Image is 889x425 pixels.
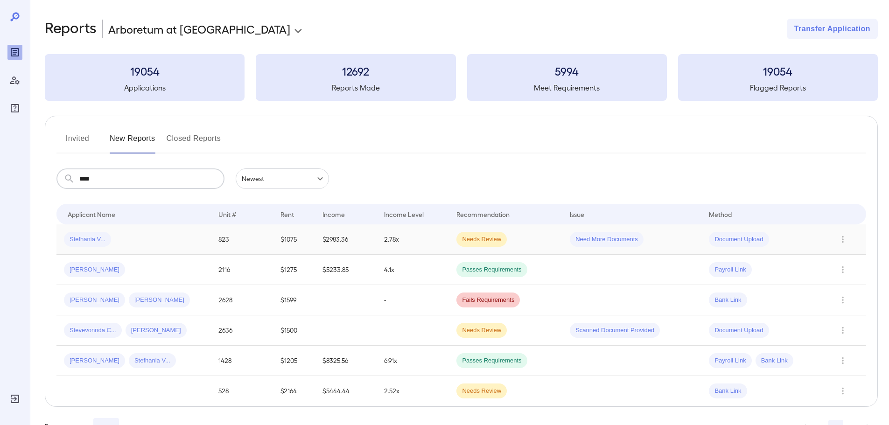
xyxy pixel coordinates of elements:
div: Applicant Name [68,209,115,220]
button: Row Actions [835,232,850,247]
span: Needs Review [456,326,507,335]
td: $1075 [273,224,315,255]
td: $5233.85 [315,255,377,285]
button: Row Actions [835,293,850,307]
span: Needs Review [456,387,507,396]
div: Income Level [384,209,424,220]
td: 2.52x [377,376,449,406]
span: [PERSON_NAME] [64,265,125,274]
span: Payroll Link [709,265,751,274]
h3: 19054 [678,63,878,78]
span: Bank Link [709,387,747,396]
span: Needs Review [456,235,507,244]
span: [PERSON_NAME] [126,326,187,335]
div: Reports [7,45,22,60]
td: $1205 [273,346,315,376]
div: Recommendation [456,209,510,220]
div: Issue [570,209,585,220]
h2: Reports [45,19,97,39]
button: Transfer Application [787,19,878,39]
h5: Flagged Reports [678,82,878,93]
h3: 12692 [256,63,455,78]
div: FAQ [7,101,22,116]
span: Document Upload [709,326,769,335]
button: Closed Reports [167,131,221,153]
p: Arboretum at [GEOGRAPHIC_DATA] [108,21,290,36]
h5: Reports Made [256,82,455,93]
div: Rent [280,209,295,220]
td: 528 [211,376,273,406]
h5: Meet Requirements [467,82,667,93]
td: $2983.36 [315,224,377,255]
span: [PERSON_NAME] [64,356,125,365]
td: $1275 [273,255,315,285]
button: Row Actions [835,383,850,398]
span: Bank Link [709,296,747,305]
span: Stevevonnda C... [64,326,122,335]
td: 823 [211,224,273,255]
span: [PERSON_NAME] [64,296,125,305]
summary: 19054Applications12692Reports Made5994Meet Requirements19054Flagged Reports [45,54,878,101]
div: Unit # [218,209,236,220]
td: 2.78x [377,224,449,255]
span: Fails Requirements [456,296,520,305]
button: Row Actions [835,353,850,368]
td: 6.91x [377,346,449,376]
td: 4.1x [377,255,449,285]
td: 2636 [211,315,273,346]
td: $2164 [273,376,315,406]
span: Bank Link [756,356,793,365]
div: Manage Users [7,73,22,88]
div: Income [322,209,345,220]
div: Log Out [7,391,22,406]
span: Need More Documents [570,235,644,244]
span: Passes Requirements [456,265,527,274]
span: Scanned Document Provided [570,326,660,335]
button: Row Actions [835,323,850,338]
span: Stefhania V... [129,356,176,365]
td: 1428 [211,346,273,376]
h3: 5994 [467,63,667,78]
button: Invited [56,131,98,153]
td: 2628 [211,285,273,315]
div: Method [709,209,732,220]
span: [PERSON_NAME] [129,296,190,305]
span: Passes Requirements [456,356,527,365]
h5: Applications [45,82,245,93]
td: $1500 [273,315,315,346]
td: - [377,285,449,315]
button: Row Actions [835,262,850,277]
td: $5444.44 [315,376,377,406]
span: Payroll Link [709,356,751,365]
td: - [377,315,449,346]
div: Newest [236,168,329,189]
td: $1599 [273,285,315,315]
button: New Reports [110,131,155,153]
span: Stefhania V... [64,235,111,244]
td: 2116 [211,255,273,285]
td: $8325.56 [315,346,377,376]
h3: 19054 [45,63,245,78]
span: Document Upload [709,235,769,244]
